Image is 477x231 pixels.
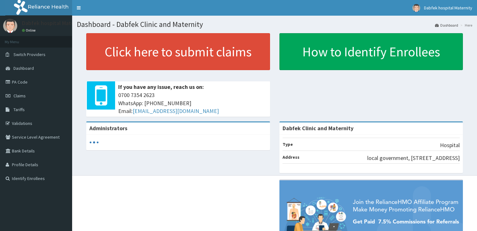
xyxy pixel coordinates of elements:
[89,138,99,147] svg: audio-loading
[3,19,17,33] img: User Image
[118,83,204,90] b: If you have any issue, reach us on:
[367,154,460,162] p: local government, [STREET_ADDRESS]
[118,91,267,115] span: 0700 7354 2623 WhatsApp: [PHONE_NUMBER] Email:
[283,141,293,147] b: Type
[279,33,463,70] a: How to Identify Enrollees
[424,5,472,11] span: Dabfek hospital Maternity
[13,107,25,112] span: Tariffs
[412,4,420,12] img: User Image
[435,23,458,28] a: Dashboard
[459,23,472,28] li: Here
[86,33,270,70] a: Click here to submit claims
[13,93,26,99] span: Claims
[133,107,219,115] a: [EMAIL_ADDRESS][DOMAIN_NAME]
[13,65,34,71] span: Dashboard
[283,154,299,160] b: Address
[89,125,127,132] b: Administrators
[283,125,353,132] strong: Dabfek Clinic and Maternity
[22,20,86,26] p: Dabfek hospital Maternity
[77,20,472,28] h1: Dashboard - Dabfek Clinic and Maternity
[440,141,460,149] p: Hospital
[22,28,37,33] a: Online
[13,52,45,57] span: Switch Providers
